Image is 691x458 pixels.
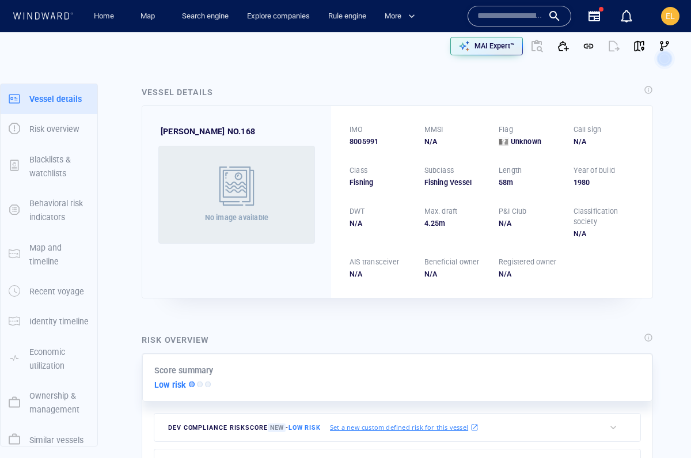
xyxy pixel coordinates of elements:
p: Set a new custom defined risk for this vessel [330,422,468,432]
button: Home [85,6,122,27]
div: N/A [350,218,411,229]
span: No image available [205,213,269,222]
p: Similar vessels [29,433,83,447]
p: Year of build [574,165,616,176]
a: Recent voyage [1,286,97,297]
span: More [385,10,415,23]
button: Get link [576,33,601,59]
p: Max. draft [424,206,458,217]
button: Ownership & management [1,381,97,425]
div: [PERSON_NAME] NO.168 [161,124,255,138]
a: Map [136,6,164,27]
span: 25 [431,219,439,228]
p: Class [350,165,367,176]
span: m [439,219,445,228]
a: Economic utilization [1,353,97,364]
div: N/A [424,137,485,147]
div: Risk overview [142,333,209,347]
p: Low risk [154,378,187,392]
div: Fishing Vessel [424,177,485,188]
p: Risk overview [29,122,79,136]
a: Ownership & management [1,397,97,408]
div: Vessel details [142,85,213,99]
span: Low risk [288,424,321,431]
p: Subclass [424,165,454,176]
button: Risk overview [1,114,97,144]
div: N/A [350,269,411,279]
p: Classification society [574,206,635,227]
p: Flag [499,124,513,135]
p: Score summary [154,364,214,377]
div: Notification center [620,9,633,23]
button: Economic utilization [1,337,97,381]
button: More [380,6,425,27]
div: 1980 [574,177,635,188]
p: Behavioral risk indicators [29,196,89,225]
button: Identity timeline [1,306,97,336]
button: View on map [627,33,652,59]
p: Map and timeline [29,241,89,269]
span: N/A [424,270,438,278]
span: m [507,178,513,187]
p: Economic utilization [29,345,89,373]
span: . [428,219,431,228]
a: Behavioral risk indicators [1,205,97,215]
span: Dev Compliance risk score - [168,423,321,432]
p: IMO [350,124,363,135]
p: P&I Club [499,206,527,217]
div: N/A [574,137,635,147]
p: Recent voyage [29,285,84,298]
button: Blacklists & watchlists [1,145,97,189]
a: Search engine [177,6,233,27]
span: 8005991 [350,137,378,147]
button: Behavioral risk indicators [1,188,97,233]
a: Blacklists & watchlists [1,160,97,171]
p: Call sign [574,124,602,135]
iframe: Chat [642,406,682,449]
button: Visual Link Analysis [652,33,677,59]
div: N/A [499,218,560,229]
button: Vessel details [1,84,97,114]
button: Map and timeline [1,233,97,277]
span: 58 [499,178,507,187]
p: Length [499,165,522,176]
a: Set a new custom defined risk for this vessel [330,421,479,434]
p: MMSI [424,124,443,135]
button: Add to vessel list [550,33,576,59]
div: Fishing [350,177,411,188]
p: Ownership & management [29,389,89,417]
p: Identity timeline [29,315,89,328]
span: BENNY NO.168 [161,124,255,138]
p: Registered owner [499,257,556,267]
span: 4 [424,219,428,228]
a: Home [89,6,119,27]
a: Similar vessels [1,434,97,445]
p: DWT [350,206,365,217]
p: MAI Expert™ [474,41,515,51]
p: Blacklists & watchlists [29,153,89,181]
p: Vessel details [29,92,82,106]
button: Similar vessels [1,425,97,455]
p: Beneficial owner [424,257,480,267]
button: MAI Expert™ [450,37,523,55]
span: EL [666,12,675,21]
a: Map and timeline [1,248,97,259]
p: AIS transceiver [350,257,399,267]
button: Recent voyage [1,277,97,306]
button: Map [131,6,168,27]
span: Unknown [511,137,541,147]
span: N/A [499,270,512,278]
a: Identity timeline [1,316,97,327]
span: New [268,423,286,432]
div: N/A [574,229,635,239]
a: Rule engine [324,6,371,27]
button: EL [659,5,682,28]
a: Vessel details [1,93,97,104]
a: Risk overview [1,123,97,134]
a: Explore companies [242,6,314,27]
